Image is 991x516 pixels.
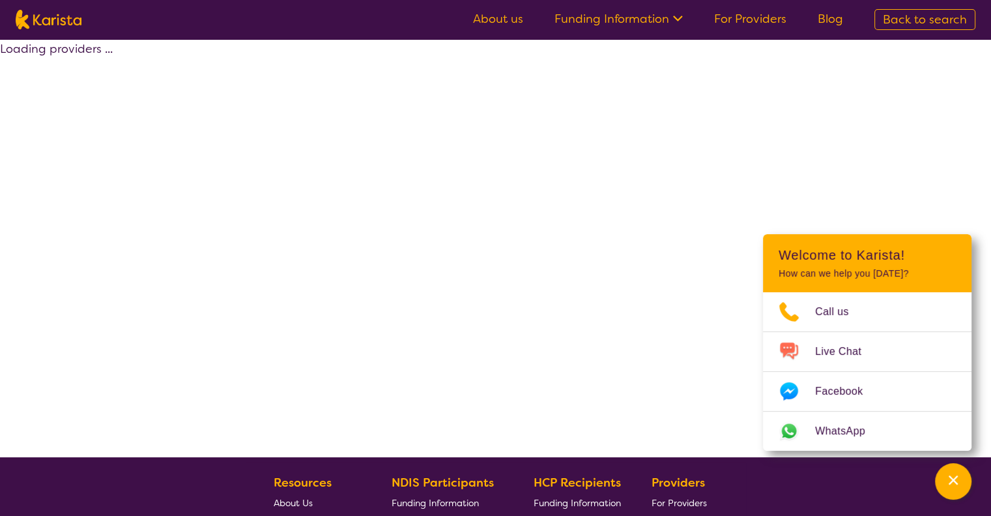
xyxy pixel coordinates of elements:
div: Channel Menu [763,234,971,451]
span: Funding Information [392,497,479,509]
a: Back to search [874,9,975,30]
a: About Us [274,493,361,513]
b: HCP Recipients [534,475,621,491]
b: Providers [652,475,705,491]
span: Call us [815,302,865,322]
a: Funding Information [554,11,683,27]
a: Funding Information [534,493,621,513]
span: For Providers [652,497,707,509]
a: Blog [818,11,843,27]
a: For Providers [652,493,712,513]
span: WhatsApp [815,421,881,441]
span: Live Chat [815,342,877,361]
a: For Providers [714,11,786,27]
span: Funding Information [534,497,621,509]
ul: Choose channel [763,292,971,451]
span: Facebook [815,382,878,401]
p: How can we help you [DATE]? [779,268,956,279]
button: Channel Menu [935,463,971,500]
a: About us [473,11,523,27]
img: Karista logo [16,10,81,29]
span: Back to search [883,12,967,27]
b: Resources [274,475,332,491]
b: NDIS Participants [392,475,494,491]
a: Web link opens in a new tab. [763,412,971,451]
h2: Welcome to Karista! [779,247,956,263]
a: Funding Information [392,493,504,513]
span: About Us [274,497,313,509]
